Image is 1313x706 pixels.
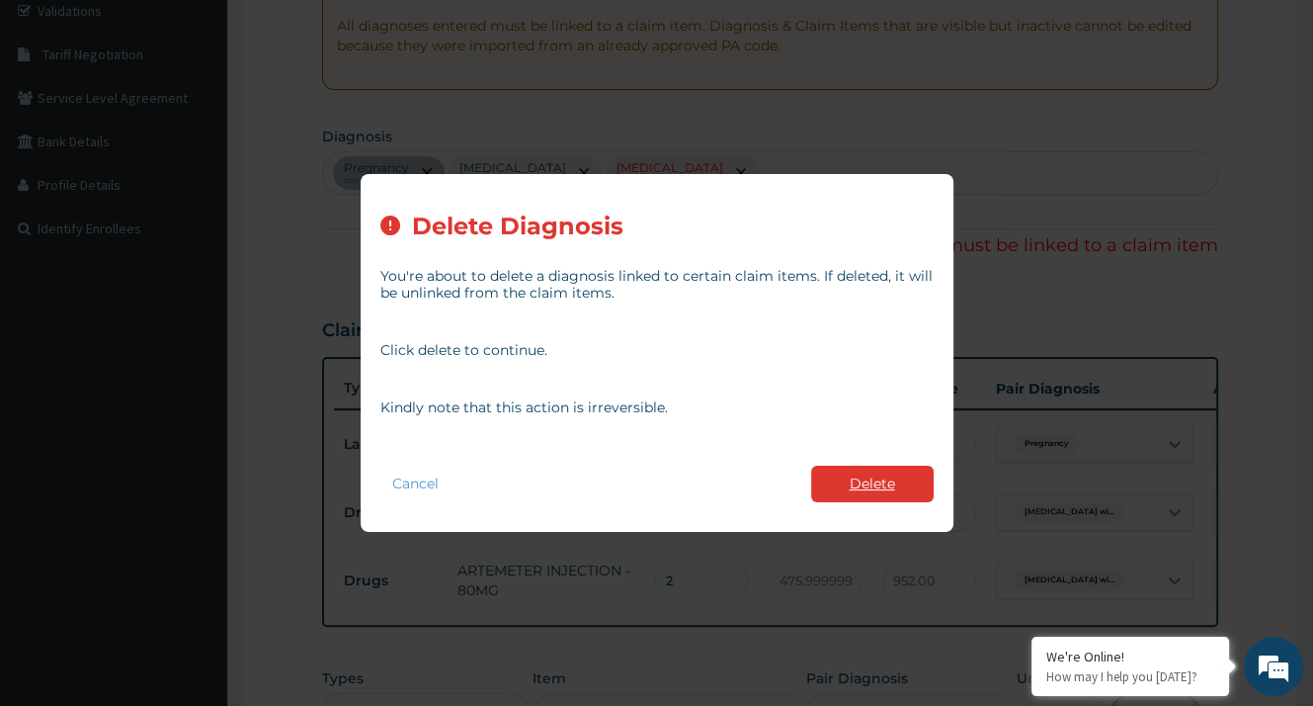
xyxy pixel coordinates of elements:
img: d_794563401_company_1708531726252_794563401 [37,99,80,148]
span: We're online! [115,221,273,421]
p: Click delete to continue. [380,342,934,359]
p: You're about to delete a diagnosis linked to certain claim items. If deleted, it will be unlinked... [380,268,934,302]
p: Kindly note that this action is irreversible. [380,399,934,416]
div: We're Online! [1046,648,1214,665]
textarea: Type your message and hit 'Enter' [10,485,376,554]
button: Delete [811,466,934,502]
h2: Delete Diagnosis [412,214,623,240]
div: Minimize live chat window [324,10,371,57]
button: Cancel [380,470,451,498]
div: Chat with us now [103,111,332,136]
p: How may I help you today? [1046,668,1214,685]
